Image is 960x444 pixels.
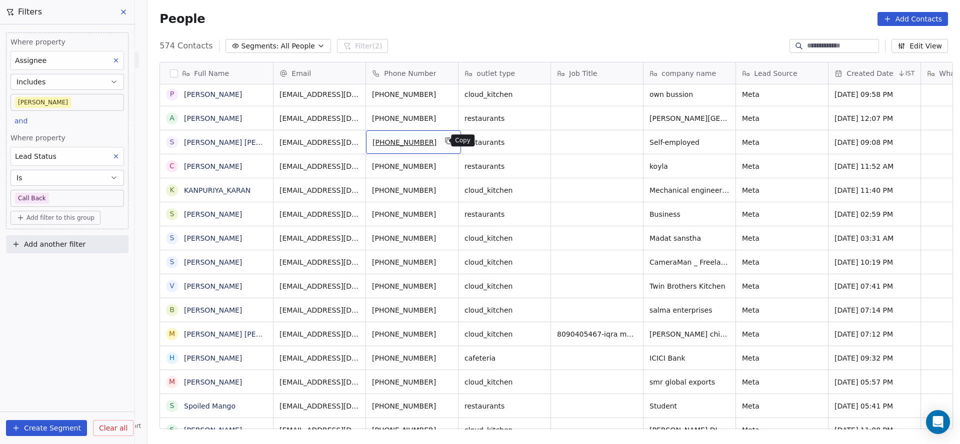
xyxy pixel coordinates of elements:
[742,281,822,291] span: Meta
[834,281,914,291] span: [DATE] 07:41 PM
[372,401,452,411] span: [PHONE_NUMBER]
[464,137,544,147] span: restaurants
[742,257,822,267] span: Meta
[170,209,174,219] div: S
[834,305,914,315] span: [DATE] 07:14 PM
[464,329,544,339] span: cloud_kitchen
[742,377,822,387] span: Meta
[649,257,729,267] span: CameraMan _ Freelance
[169,329,175,339] div: M
[372,233,452,243] span: [PHONE_NUMBER]
[736,62,828,84] div: Lead Source
[742,113,822,123] span: Meta
[169,377,175,387] div: m
[184,210,242,218] a: [PERSON_NAME]
[279,89,359,99] span: [EMAIL_ADDRESS][DOMAIN_NAME]
[464,353,544,363] span: cafeteria
[273,62,365,84] div: Email
[643,62,735,84] div: company name
[742,209,822,219] span: Meta
[649,329,729,339] span: [PERSON_NAME] chicken
[279,329,359,339] span: [EMAIL_ADDRESS][DOMAIN_NAME]
[184,354,242,362] a: [PERSON_NAME]
[372,113,452,123] span: [PHONE_NUMBER]
[834,425,914,435] span: [DATE] 11:08 PM
[464,233,544,243] span: cloud_kitchen
[834,137,914,147] span: [DATE] 09:08 PM
[279,257,359,267] span: [EMAIL_ADDRESS][DOMAIN_NAME]
[649,233,729,243] span: Madat sanstha
[279,137,359,147] span: [EMAIL_ADDRESS][DOMAIN_NAME]
[661,68,716,78] span: company name
[649,161,729,171] span: koyla
[372,257,452,267] span: [PHONE_NUMBER]
[464,425,544,435] span: cloud_kitchen
[834,209,914,219] span: [DATE] 02:59 PM
[372,209,452,219] span: [PHONE_NUMBER]
[291,68,311,78] span: Email
[384,68,436,78] span: Phone Number
[366,62,458,84] div: Phone Number
[742,161,822,171] span: Meta
[184,426,244,434] a: [PERSON_NAME].
[160,62,273,84] div: Full Name
[834,353,914,363] span: [DATE] 09:32 PM
[279,113,359,123] span: [EMAIL_ADDRESS][DOMAIN_NAME]
[184,114,242,122] a: [PERSON_NAME]
[194,68,229,78] span: Full Name
[279,425,359,435] span: [EMAIL_ADDRESS][DOMAIN_NAME]
[649,281,729,291] span: Twin Brothers Kitchen
[372,281,452,291] span: [PHONE_NUMBER]
[455,136,470,144] p: Copy
[742,329,822,339] span: Meta
[649,401,729,411] span: Student
[464,209,544,219] span: restaurants
[649,89,729,99] span: own bussion
[372,353,452,363] span: [PHONE_NUMBER]
[551,62,643,84] div: Job Title
[184,90,242,98] a: [PERSON_NAME]
[184,378,242,386] a: [PERSON_NAME]
[184,330,302,338] a: [PERSON_NAME] [PERSON_NAME]
[170,281,175,291] div: V
[742,425,822,435] span: Meta
[170,305,175,315] div: B
[926,410,950,434] div: Open Intercom Messenger
[834,185,914,195] span: [DATE] 11:40 PM
[458,62,550,84] div: outlet type
[464,113,544,123] span: restaurants
[877,12,948,26] button: Add Contacts
[170,401,174,411] div: S
[649,137,729,147] span: Self-employed
[649,425,729,435] span: [PERSON_NAME] DIGITAL IMPAX.
[742,89,822,99] span: Meta
[834,113,914,123] span: [DATE] 12:07 PM
[170,257,174,267] div: s
[464,281,544,291] span: cloud_kitchen
[337,39,388,53] button: Filter(2)
[159,40,212,52] span: 574 Contacts
[372,329,452,339] span: [PHONE_NUMBER]
[905,69,915,77] span: IST
[834,257,914,267] span: [DATE] 10:19 PM
[184,402,235,410] a: Spoiled Mango
[649,185,729,195] span: Mechanical engineering
[649,353,729,363] span: ICICI Bank
[279,209,359,219] span: [EMAIL_ADDRESS][DOMAIN_NAME]
[372,161,452,171] span: [PHONE_NUMBER]
[649,209,729,219] span: Business
[170,185,174,195] div: K
[184,234,242,242] a: [PERSON_NAME]
[464,305,544,315] span: cloud_kitchen
[170,89,174,99] div: p
[279,377,359,387] span: [EMAIL_ADDRESS][DOMAIN_NAME]
[828,62,920,84] div: Created DateIST
[279,233,359,243] span: [EMAIL_ADDRESS][DOMAIN_NAME]
[557,329,637,339] span: 8090405467-iqra meheraj
[279,353,359,363] span: [EMAIL_ADDRESS][DOMAIN_NAME]
[184,258,242,266] a: [PERSON_NAME]
[281,41,315,51] span: All People
[649,377,729,387] span: smr global exports
[742,233,822,243] span: Meta
[372,185,452,195] span: [PHONE_NUMBER]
